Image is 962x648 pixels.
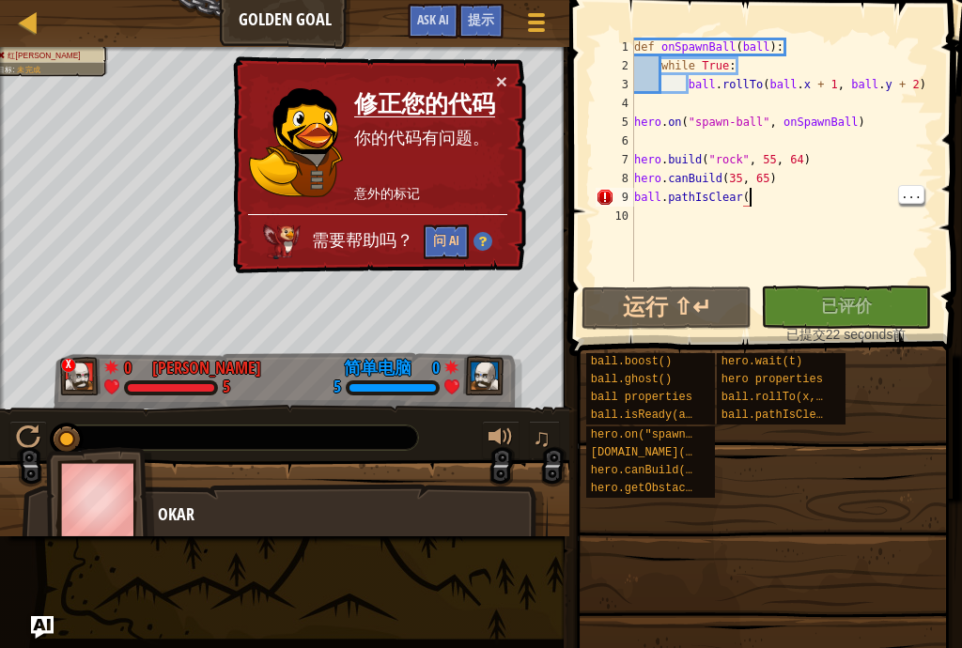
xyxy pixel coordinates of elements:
[8,51,80,60] span: 红[PERSON_NAME]
[591,355,672,368] span: ball.boost()
[721,355,802,368] span: hero.wait(t)
[249,87,344,196] img: duck_alejandro.png
[9,421,47,459] button: ⌘ + P: Play
[591,391,692,404] span: ball properties
[529,421,561,459] button: ♫
[596,94,634,113] div: 4
[596,207,634,225] div: 10
[721,373,823,386] span: hero properties
[596,188,634,207] div: 9
[311,231,417,251] span: 需要帮助吗？
[770,325,922,344] div: 22 seconds前
[596,75,634,94] div: 3
[124,356,143,373] div: 0
[591,446,760,459] span: [DOMAIN_NAME](type, x, y)
[473,233,491,252] img: Hint
[596,131,634,150] div: 6
[344,356,411,380] div: 简单电脑
[596,150,634,169] div: 7
[468,10,494,28] span: 提示
[334,379,341,396] div: 5
[223,379,230,396] div: 5
[31,616,54,639] button: Ask AI
[353,184,494,204] p: 意外的标记
[421,356,440,373] div: 0
[591,482,753,495] span: hero.getObstacleAt(x, y)
[13,65,18,74] span: :
[463,357,504,396] img: thang_avatar_frame.png
[513,4,560,48] button: 显示游戏菜单
[786,327,826,342] span: 已提交
[354,127,495,152] p: 你的代码有问题。
[596,169,634,188] div: 8
[158,502,529,527] div: Okar
[591,428,753,441] span: hero.on("spawn-ball", f)
[152,356,261,380] div: [PERSON_NAME]
[591,373,672,386] span: ball.ghost()
[596,56,634,75] div: 2
[408,4,458,39] button: Ask AI
[482,421,520,459] button: 音量调节
[60,357,101,396] img: thang_avatar_frame.png
[591,464,720,477] span: hero.canBuild(x, y)
[582,286,752,330] button: 运行 ⇧↵
[596,113,634,131] div: 5
[533,424,551,452] span: ♫
[596,38,634,56] div: 1
[899,186,923,203] span: ...
[354,91,495,118] h3: 修正您的代码
[423,224,468,259] button: 问 AI
[262,224,300,259] img: AI
[496,72,507,92] button: ×
[61,358,76,373] div: x
[721,391,836,404] span: ball.rollTo(x, y)
[17,65,40,74] span: 未完成
[46,447,155,551] img: thang_avatar_frame.png
[721,409,870,422] span: ball.pathIsClear(x, y)
[591,409,733,422] span: ball.isReady(ability)
[417,10,449,28] span: Ask AI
